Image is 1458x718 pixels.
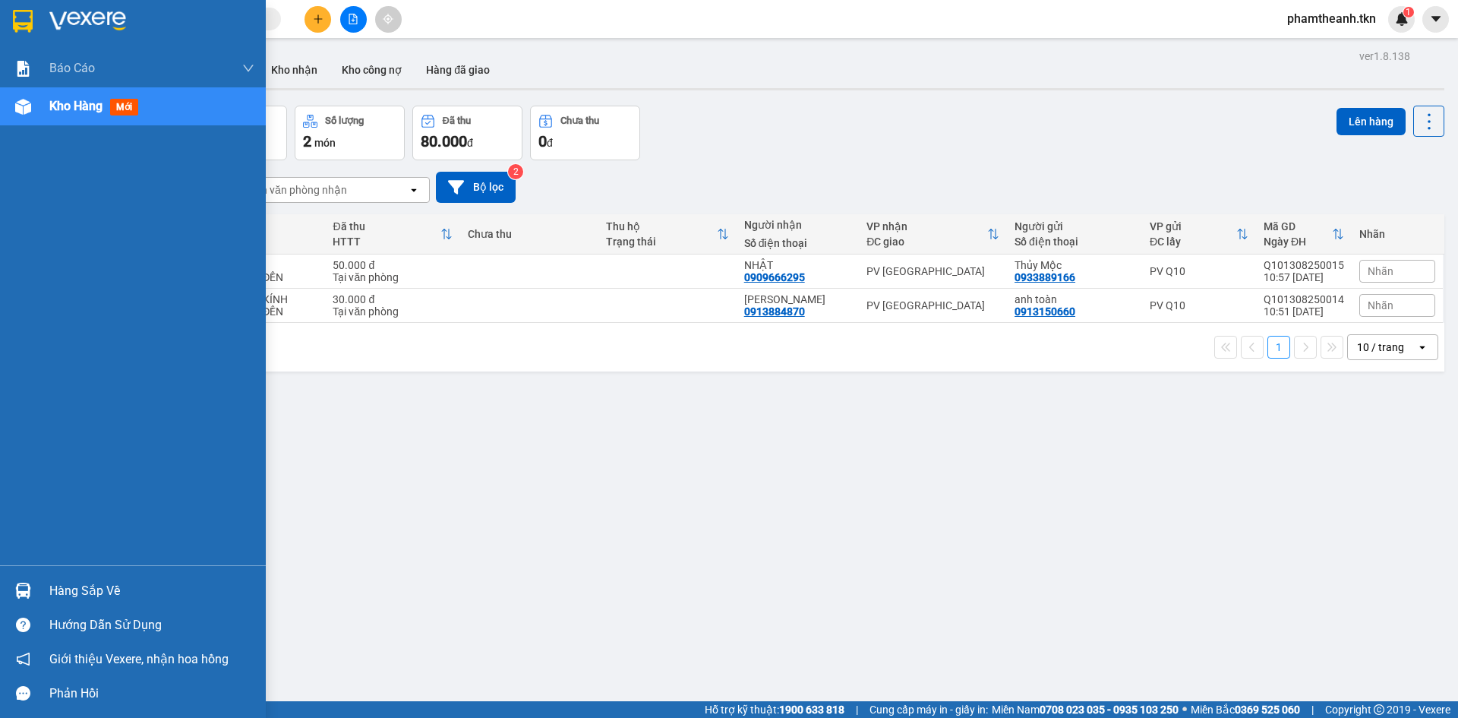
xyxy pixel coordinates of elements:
[16,652,30,666] span: notification
[859,214,1007,255] th: Toggle SortBy
[1416,341,1428,353] svg: open
[333,236,440,248] div: HTTT
[1182,707,1187,713] span: ⚪️
[295,106,405,160] button: Số lượng2món
[547,137,553,149] span: đ
[1264,259,1344,271] div: Q101308250015
[15,583,31,599] img: warehouse-icon
[1359,48,1410,65] div: ver 1.8.138
[49,650,229,669] span: Giới thiệu Vexere, nhận hoa hồng
[325,214,460,255] th: Toggle SortBy
[242,62,254,74] span: down
[13,10,33,33] img: logo-vxr
[538,132,547,150] span: 0
[340,6,367,33] button: file-add
[333,271,453,283] div: Tại văn phòng
[1264,305,1344,318] div: 10:51 [DATE]
[1264,293,1344,305] div: Q101308250014
[744,219,852,231] div: Người nhận
[305,6,331,33] button: plus
[467,137,473,149] span: đ
[508,164,523,179] sup: 2
[530,106,640,160] button: Chưa thu0đ
[744,237,852,249] div: Số điện thoại
[866,220,987,232] div: VP nhận
[779,704,844,716] strong: 1900 633 818
[468,228,591,240] div: Chưa thu
[744,293,852,305] div: NHẬT QUANG
[303,132,311,150] span: 2
[1267,336,1290,359] button: 1
[1015,271,1075,283] div: 0933889166
[1142,214,1256,255] th: Toggle SortBy
[333,305,453,318] div: Tại văn phòng
[49,682,254,705] div: Phản hồi
[1264,220,1332,232] div: Mã GD
[1150,220,1236,232] div: VP gửi
[560,115,599,126] div: Chưa thu
[1406,7,1411,17] span: 1
[15,99,31,115] img: warehouse-icon
[1311,701,1314,718] span: |
[259,52,330,88] button: Kho nhận
[866,236,987,248] div: ĐC giao
[992,701,1179,718] span: Miền Nam
[1368,265,1393,277] span: Nhãn
[1040,704,1179,716] strong: 0708 023 035 - 0935 103 250
[330,52,414,88] button: Kho công nợ
[375,6,402,33] button: aim
[348,14,358,24] span: file-add
[1368,299,1393,312] span: Nhãn
[869,701,988,718] span: Cung cấp máy in - giấy in:
[866,299,999,312] div: PV [GEOGRAPHIC_DATA]
[16,686,30,701] span: message
[1015,259,1135,271] div: Thủy Mộc
[1357,340,1404,355] div: 10 / trang
[705,701,844,718] span: Hỗ trợ kỹ thuật:
[333,259,453,271] div: 50.000 đ
[744,305,805,318] div: 0913884870
[1015,305,1075,318] div: 0913150660
[414,52,502,88] button: Hàng đã giao
[1374,704,1384,715] span: copyright
[443,115,471,126] div: Đã thu
[1256,214,1352,255] th: Toggle SortBy
[1336,108,1406,135] button: Lên hàng
[1275,9,1388,28] span: phamtheanh.tkn
[606,220,717,232] div: Thu hộ
[15,61,31,77] img: solution-icon
[412,106,522,160] button: Đã thu80.000đ
[1422,6,1449,33] button: caret-down
[16,618,30,632] span: question-circle
[333,220,440,232] div: Đã thu
[606,236,717,248] div: Trạng thái
[314,137,336,149] span: món
[1235,704,1300,716] strong: 0369 525 060
[242,182,347,198] div: Chọn văn phòng nhận
[1359,228,1435,240] div: Nhãn
[1264,271,1344,283] div: 10:57 [DATE]
[383,14,393,24] span: aim
[313,14,323,24] span: plus
[1150,236,1236,248] div: ĐC lấy
[1015,220,1135,232] div: Người gửi
[1150,265,1248,277] div: PV Q10
[1429,12,1443,26] span: caret-down
[1191,701,1300,718] span: Miền Bắc
[598,214,737,255] th: Toggle SortBy
[744,259,852,271] div: NHẬT
[744,271,805,283] div: 0909666295
[866,265,999,277] div: PV [GEOGRAPHIC_DATA]
[421,132,467,150] span: 80.000
[1150,299,1248,312] div: PV Q10
[49,59,95,77] span: Báo cáo
[408,184,420,196] svg: open
[49,580,254,603] div: Hàng sắp về
[49,99,103,113] span: Kho hàng
[325,115,364,126] div: Số lượng
[49,614,254,637] div: Hướng dẫn sử dụng
[1015,236,1135,248] div: Số điện thoại
[436,172,516,203] button: Bộ lọc
[333,293,453,305] div: 30.000 đ
[856,701,858,718] span: |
